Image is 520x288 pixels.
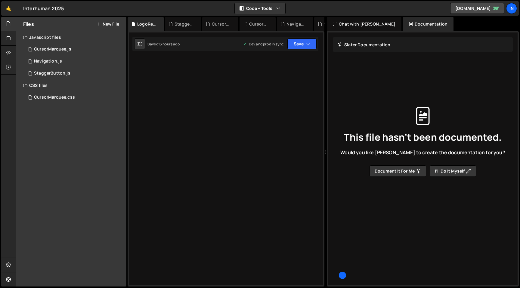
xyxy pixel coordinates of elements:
[450,3,504,14] a: [DOMAIN_NAME]
[506,3,517,14] a: In
[97,22,119,26] button: New File
[338,42,390,47] h2: Slater Documentation
[137,21,156,27] div: LogoRevealLoader.js
[403,17,453,31] div: Documentation
[34,95,75,100] div: CursorMarquee.css
[34,59,62,64] div: Navigation.js
[23,21,34,27] h2: Files
[23,55,126,67] div: 16793/45891.js
[370,165,426,177] button: Document it for me
[249,21,268,27] div: CursorMarquee.js
[34,47,71,52] div: CursorMarquee.js
[430,165,476,177] button: I’ll do it myself
[344,132,502,142] span: This file hasn't been documented.
[1,1,16,16] a: 🤙
[287,38,317,49] button: Save
[16,79,126,91] div: CSS files
[16,31,126,43] div: Javascript files
[286,21,306,27] div: Navigation.js
[175,21,194,27] div: StaggerButton.css
[158,41,180,47] div: 13 hours ago
[34,71,70,76] div: StaggerButton.js
[243,41,284,47] div: Dev and prod in sync
[340,149,505,156] span: Would you like [PERSON_NAME] to create the documentation for you?
[23,5,64,12] div: Interhuman 2025
[23,43,126,55] div: 16793/45893.js
[212,21,231,27] div: CursorMarquee.css
[327,17,401,31] div: Chat with [PERSON_NAME]
[324,21,343,27] div: StaggerButton.js
[23,91,126,103] div: 16793/45894.css
[23,67,126,79] div: 16793/45890.js
[235,3,285,14] button: Code + Tools
[147,41,180,47] div: Saved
